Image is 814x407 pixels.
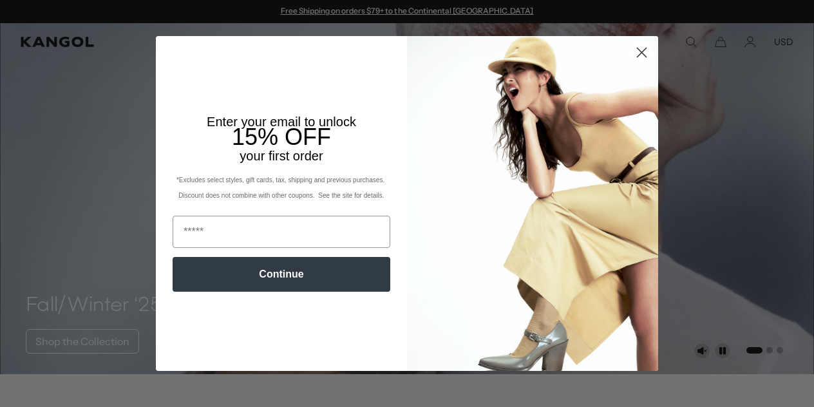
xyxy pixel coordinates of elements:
[207,115,356,129] span: Enter your email to unlock
[232,124,331,150] span: 15% OFF
[630,41,653,64] button: Close dialog
[407,36,658,371] img: 93be19ad-e773-4382-80b9-c9d740c9197f.jpeg
[240,149,323,163] span: your first order
[176,176,386,199] span: *Excludes select styles, gift cards, tax, shipping and previous purchases. Discount does not comb...
[173,257,390,292] button: Continue
[173,216,390,248] input: Email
